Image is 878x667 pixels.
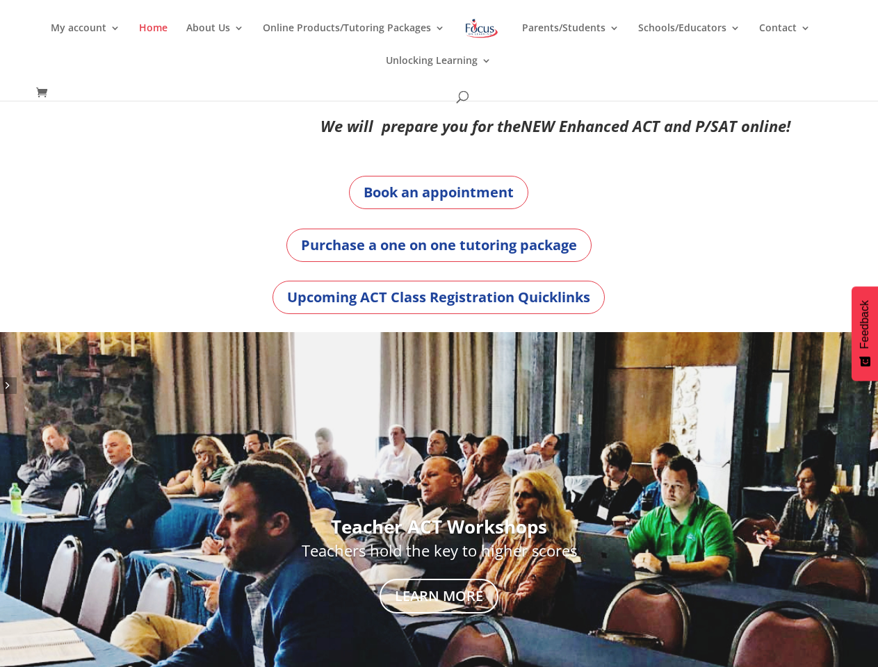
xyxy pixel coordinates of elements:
[522,23,619,56] a: Parents/Students
[638,23,740,56] a: Schools/Educators
[859,300,871,349] span: Feedback
[115,543,764,565] h3: Teachers hold the key to higher scores
[139,23,168,56] a: Home
[464,16,500,41] img: Focus on Learning
[51,23,120,56] a: My account
[386,56,491,88] a: Unlocking Learning
[521,115,790,136] em: NEW Enhanced ACT and P/SAT online!
[186,23,244,56] a: About Us
[331,514,547,539] strong: Teacher ACT Workshops
[349,176,528,209] a: Book an appointment
[380,579,498,614] a: Learn More
[852,286,878,381] button: Feedback - Show survey
[286,229,592,262] a: Purchase a one on one tutoring package
[759,23,811,56] a: Contact
[263,23,445,56] a: Online Products/Tutoring Packages
[273,281,605,314] a: Upcoming ACT Class Registration Quicklinks
[320,115,521,136] em: We will prepare you for the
